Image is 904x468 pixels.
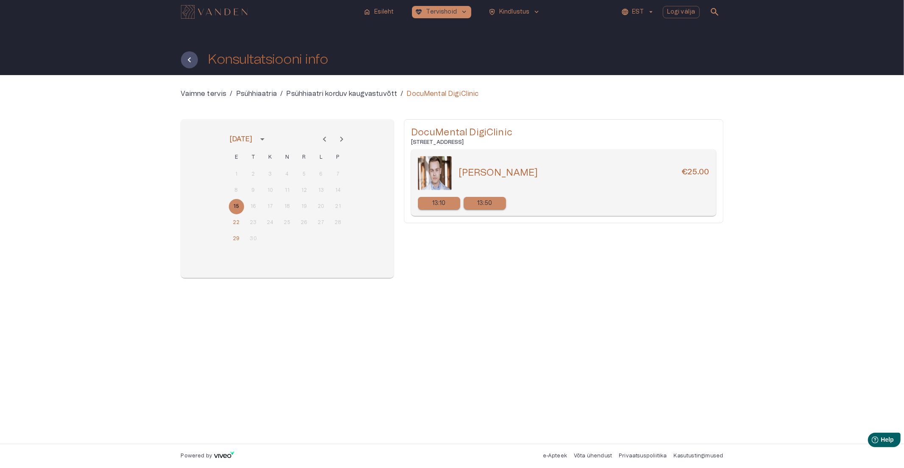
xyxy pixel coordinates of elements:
span: reede [297,149,312,166]
button: EST [620,6,656,18]
button: homeEsileht [360,6,398,18]
span: keyboard_arrow_down [533,8,541,16]
button: Previous month [316,131,333,148]
span: laupäev [314,149,329,166]
span: search [710,7,720,17]
div: 13:10 [418,197,460,210]
span: ecg_heart [415,8,423,16]
a: Select new timeslot for rescheduling [464,197,506,210]
span: kolmapäev [263,149,278,166]
p: / [230,89,232,99]
p: Võta ühendust [574,452,612,460]
p: EST [632,8,644,17]
button: Next month [333,131,350,148]
span: teisipäev [246,149,261,166]
a: Privaatsuspoliitika [619,453,667,458]
span: keyboard_arrow_down [460,8,468,16]
button: 22 [229,215,244,230]
p: DocuMental DigiClinic [407,89,479,99]
div: [DATE] [230,134,253,144]
a: Vaimne tervis [181,89,227,99]
h5: [PERSON_NAME] [459,167,538,179]
iframe: Help widget launcher [838,429,904,453]
a: Kasutustingimused [674,453,723,458]
button: 15 [229,199,244,214]
button: health_and_safetyKindlustuskeyboard_arrow_down [485,6,544,18]
a: Psühhiaatria [236,89,277,99]
button: ecg_heartTervishoidkeyboard_arrow_down [412,6,472,18]
button: open search modal [707,3,723,20]
span: home [363,8,371,16]
span: pühapäev [331,149,346,166]
div: 13:50 [464,197,506,210]
a: Navigate to homepage [181,6,357,18]
p: Powered by [181,452,212,460]
h6: [STREET_ADDRESS] [411,139,716,146]
p: Tervishoid [426,8,457,17]
a: Psühhiaatri korduv kaugvastuvõtt [286,89,398,99]
h1: Konsultatsiooni info [208,52,328,67]
p: / [280,89,283,99]
button: Logi välja [663,6,700,18]
p: Esileht [374,8,394,17]
a: e-Apteek [543,453,567,458]
h6: €25.00 [682,167,709,179]
p: Kindlustus [499,8,530,17]
button: calendar view is open, switch to year view [255,132,270,146]
img: Vanden logo [181,5,248,19]
span: health_and_safety [488,8,496,16]
p: / [401,89,403,99]
p: Logi välja [667,8,695,17]
button: 29 [229,231,244,247]
h5: DocuMental DigiClinic [411,126,716,139]
a: Select new timeslot for rescheduling [418,197,460,210]
button: Tagasi [181,51,198,68]
img: 80.png [418,156,452,190]
span: neljapäev [280,149,295,166]
span: esmaspäev [229,149,244,166]
p: 13:10 [432,199,446,208]
p: 13:50 [477,199,492,208]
